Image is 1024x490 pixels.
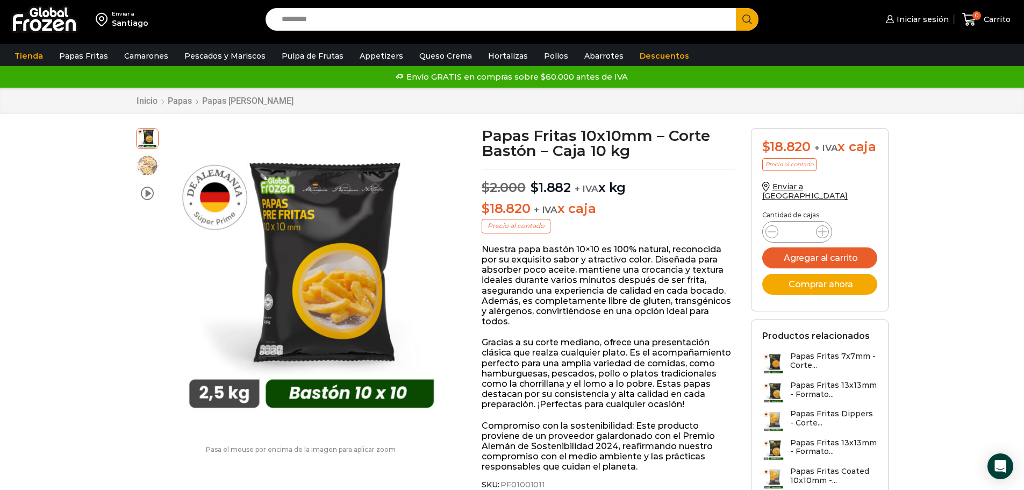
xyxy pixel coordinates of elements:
[482,180,490,195] span: $
[136,96,158,106] a: Inicio
[762,182,848,201] a: Enviar a [GEOGRAPHIC_DATA]
[762,139,877,155] div: x caja
[762,331,870,341] h2: Productos relacionados
[762,409,877,432] a: Papas Fritas Dippers - Corte...
[482,421,735,472] p: Compromiso con la sostenibilidad: Este producto proviene de un proveedor galardonado con el Premi...
[531,180,571,195] bdi: 1.882
[136,96,294,106] nav: Breadcrumb
[354,46,409,66] a: Appetizers
[136,446,466,453] p: Pasa el mouse por encima de la imagen para aplicar zoom
[137,155,158,176] span: 10×10
[579,46,629,66] a: Abarrotes
[119,46,174,66] a: Camarones
[539,46,574,66] a: Pollos
[972,11,981,20] span: 0
[575,183,598,194] span: + IVA
[112,10,148,18] div: Enviar a
[634,46,694,66] a: Descuentos
[762,158,817,171] p: Precio al contado
[202,96,294,106] a: Papas [PERSON_NAME]
[499,480,545,489] span: PF01001011
[137,127,158,148] span: 10×10
[96,10,112,29] img: address-field-icon.svg
[790,409,877,428] h3: Papas Fritas Dippers - Corte...
[531,180,539,195] span: $
[112,18,148,29] div: Santiago
[736,8,758,31] button: Search button
[164,128,459,423] img: 10x10
[787,224,807,239] input: Product quantity
[9,46,48,66] a: Tienda
[790,352,877,370] h3: Papas Fritas 7x7mm - Corte...
[482,180,526,195] bdi: 2.000
[790,438,877,457] h3: Papas Fritas 13x13mm - Formato...
[987,453,1013,479] div: Open Intercom Messenger
[534,204,557,215] span: + IVA
[762,352,877,375] a: Papas Fritas 7x7mm - Corte...
[482,244,735,327] p: Nuestra papa bastón 10×10 es 100% natural, reconocida por su exquisito sabor y atractivo color. D...
[482,128,735,158] h1: Papas Fritas 10x10mm – Corte Bastón – Caja 10 kg
[482,169,735,196] p: x kg
[762,211,877,219] p: Cantidad de cajas
[762,438,877,461] a: Papas Fritas 13x13mm - Formato...
[482,201,530,216] bdi: 18.820
[482,201,490,216] span: $
[894,14,949,25] span: Iniciar sesión
[790,467,877,485] h3: Papas Fritas Coated 10x10mm -...
[959,7,1013,32] a: 0 Carrito
[762,467,877,490] a: Papas Fritas Coated 10x10mm -...
[762,139,811,154] bdi: 18.820
[762,247,877,268] button: Agregar al carrito
[179,46,271,66] a: Pescados y Mariscos
[483,46,533,66] a: Hortalizas
[790,381,877,399] h3: Papas Fritas 13x13mm - Formato...
[276,46,349,66] a: Pulpa de Frutas
[164,128,459,423] div: 1 / 3
[762,274,877,295] button: Comprar ahora
[482,480,735,489] span: SKU:
[482,201,735,217] p: x caja
[883,9,949,30] a: Iniciar sesión
[54,46,113,66] a: Papas Fritas
[762,381,877,404] a: Papas Fritas 13x13mm - Formato...
[762,139,770,154] span: $
[167,96,192,106] a: Papas
[482,219,550,233] p: Precio al contado
[814,143,838,153] span: + IVA
[981,14,1011,25] span: Carrito
[414,46,477,66] a: Queso Crema
[482,337,735,409] p: Gracias a su corte mediano, ofrece una presentación clásica que realza cualquier plato. Es el aco...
